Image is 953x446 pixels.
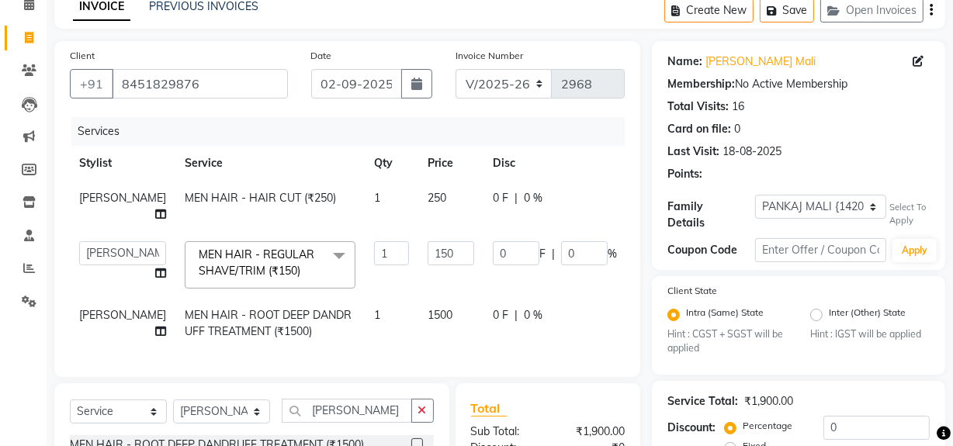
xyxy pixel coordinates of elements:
[829,306,906,324] label: Inter (Other) State
[374,191,380,205] span: 1
[548,424,636,440] div: ₹1,900.00
[734,121,740,137] div: 0
[70,69,113,99] button: +91
[365,146,418,181] th: Qty
[483,146,626,181] th: Disc
[428,191,446,205] span: 250
[493,190,508,206] span: 0 F
[667,199,755,231] div: Family Details
[667,327,787,356] small: Hint : CGST + SGST will be applied
[428,308,452,322] span: 1500
[515,190,518,206] span: |
[892,239,937,262] button: Apply
[552,246,555,262] span: |
[539,246,546,262] span: F
[667,76,930,92] div: No Active Membership
[199,247,314,278] span: MEN HAIR - REGULAR SHAVE/TRIM (₹150)
[667,420,716,436] div: Discount:
[418,146,483,181] th: Price
[743,419,792,433] label: Percentage
[79,308,166,322] span: [PERSON_NAME]
[71,117,636,146] div: Services
[744,393,793,410] div: ₹1,900.00
[524,307,542,323] span: 0 %
[723,143,781,160] div: 18-08-2025
[732,99,744,115] div: 16
[608,246,617,262] span: %
[175,146,365,181] th: Service
[667,99,729,115] div: Total Visits:
[667,284,717,298] label: Client State
[374,308,380,322] span: 1
[185,191,336,205] span: MEN HAIR - HAIR CUT (₹250)
[667,166,702,182] div: Points:
[889,201,930,227] div: Select To Apply
[667,242,755,258] div: Coupon Code
[524,190,542,206] span: 0 %
[185,308,352,338] span: MEN HAIR - ROOT DEEP DANDRUFF TREATMENT (₹1500)
[515,307,518,323] span: |
[112,69,288,99] input: Search by Name/Mobile/Email/Code
[70,49,95,63] label: Client
[686,306,764,324] label: Intra (Same) State
[282,399,412,423] input: Search or Scan
[667,76,735,92] div: Membership:
[459,424,548,440] div: Sub Total:
[456,49,523,63] label: Invoice Number
[667,393,738,410] div: Service Total:
[755,238,886,262] input: Enter Offer / Coupon Code
[471,400,507,417] span: Total
[705,54,816,70] a: [PERSON_NAME] Mali
[493,307,508,323] span: 0 F
[667,54,702,70] div: Name:
[79,191,166,205] span: [PERSON_NAME]
[667,121,731,137] div: Card on file:
[70,146,175,181] th: Stylist
[311,49,332,63] label: Date
[810,327,930,341] small: Hint : IGST will be applied
[667,143,719,160] div: Last Visit:
[300,264,307,278] a: x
